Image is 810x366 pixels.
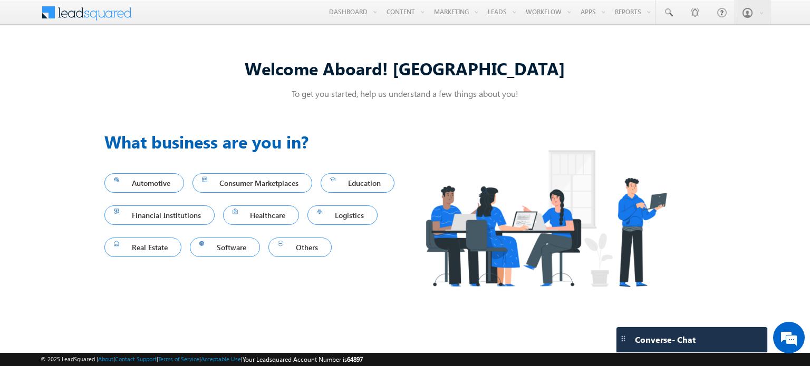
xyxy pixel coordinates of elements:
a: About [98,355,113,362]
div: Welcome Aboard! [GEOGRAPHIC_DATA] [104,57,706,80]
span: Logistics [317,208,368,222]
span: Financial Institutions [114,208,205,222]
span: Others [278,240,322,254]
span: Software [199,240,251,254]
span: Automotive [114,176,175,190]
h3: What business are you in? [104,129,405,154]
a: Acceptable Use [201,355,241,362]
a: Contact Support [115,355,157,362]
a: Terms of Service [158,355,199,362]
span: Education [330,176,385,190]
img: carter-drag [619,334,628,343]
span: Converse - Chat [635,335,696,344]
span: Your Leadsquared Account Number is [243,355,363,363]
p: To get you started, help us understand a few things about you! [104,88,706,99]
span: © 2025 LeadSquared | | | | | [41,354,363,364]
span: Healthcare [233,208,290,222]
span: 64897 [347,355,363,363]
img: Industry.png [405,129,687,308]
span: Consumer Marketplaces [202,176,303,190]
span: Real Estate [114,240,172,254]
